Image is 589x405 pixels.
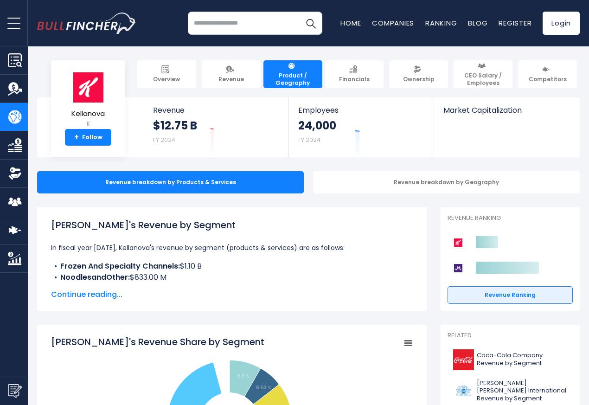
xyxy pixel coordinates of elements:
[298,136,320,144] small: FY 2024
[51,289,413,300] span: Continue reading...
[453,349,474,370] img: KO logo
[448,347,573,373] a: Coca-Cola Company Revenue by Segment
[452,262,464,274] img: Mondelez International competitors logo
[403,76,435,83] span: Ownership
[443,106,570,115] span: Market Capitalization
[256,384,272,391] tspan: 6.53 %
[37,171,304,193] div: Revenue breakdown by Products & Services
[452,237,464,249] img: Kellanova competitors logo
[458,72,508,86] span: CEO Salary / Employees
[37,13,137,34] a: Go to homepage
[543,12,580,35] a: Login
[477,352,567,367] span: Coca-Cola Company Revenue by Segment
[298,106,424,115] span: Employees
[51,218,413,232] h1: [PERSON_NAME]'s Revenue by Segment
[60,261,180,271] b: Frozen And Specialty Channels:
[425,18,457,28] a: Ranking
[325,60,384,88] a: Financials
[389,60,448,88] a: Ownership
[372,18,414,28] a: Companies
[153,118,197,133] strong: $12.75 B
[434,97,579,130] a: Market Capitalization
[448,332,573,340] p: Related
[454,60,512,88] a: CEO Salary / Employees
[448,214,573,222] p: Revenue Ranking
[51,242,413,253] p: In fiscal year [DATE], Kellanova's revenue by segment (products & services) are as follows:
[37,13,137,34] img: bullfincher logo
[153,106,280,115] span: Revenue
[71,110,105,118] span: Kellanova
[529,76,567,83] span: Competitors
[299,12,322,35] button: Search
[71,71,105,129] a: Kellanova K
[51,272,413,283] li: $833.00 M
[268,72,318,86] span: Product / Geography
[51,335,264,348] tspan: [PERSON_NAME]'s Revenue Share by Segment
[153,136,175,144] small: FY 2024
[477,379,567,403] span: [PERSON_NAME] [PERSON_NAME] International Revenue by Segment
[71,120,105,128] small: K
[51,261,413,272] li: $1.10 B
[65,129,111,146] a: +Follow
[453,380,474,401] img: PM logo
[74,133,79,141] strong: +
[144,97,289,157] a: Revenue $12.75 B FY 2024
[313,171,580,193] div: Revenue breakdown by Geography
[137,60,196,88] a: Overview
[518,60,577,88] a: Competitors
[153,76,180,83] span: Overview
[499,18,531,28] a: Register
[448,286,573,304] a: Revenue Ranking
[468,18,487,28] a: Blog
[60,272,130,283] b: NoodlesandOther:
[8,167,22,180] img: Ownership
[289,97,433,157] a: Employees 24,000 FY 2024
[237,373,250,379] tspan: 8.6 %
[339,76,370,83] span: Financials
[340,18,361,28] a: Home
[202,60,261,88] a: Revenue
[218,76,244,83] span: Revenue
[298,118,336,133] strong: 24,000
[263,60,322,88] a: Product / Geography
